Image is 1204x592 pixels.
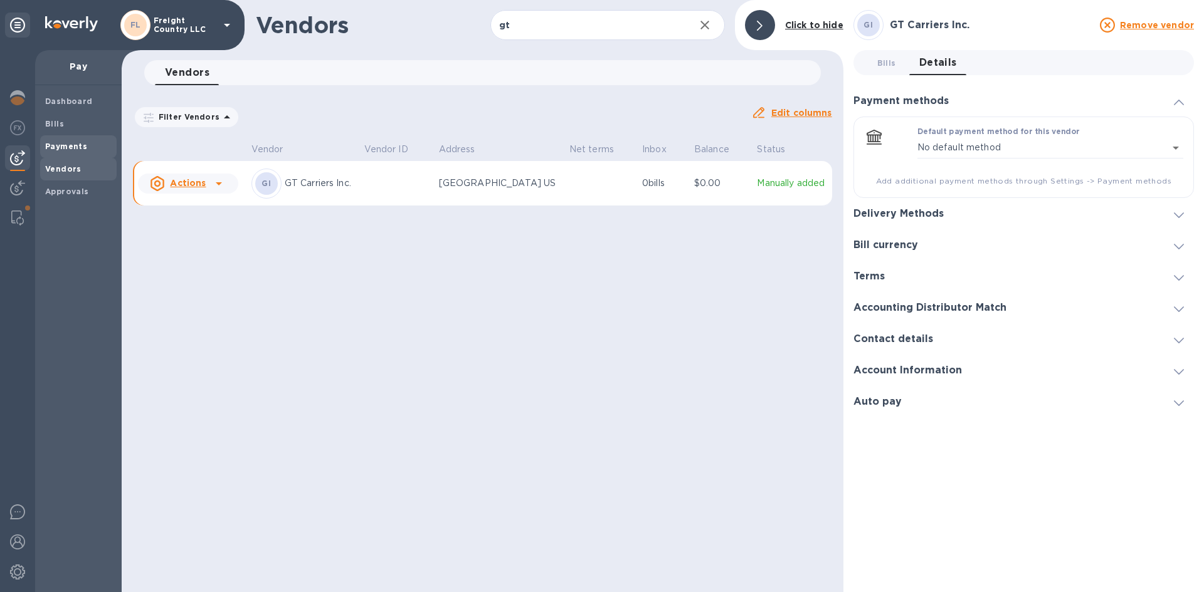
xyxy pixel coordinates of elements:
[285,177,354,190] p: GT Carriers Inc.
[569,143,630,156] span: Net terms
[877,56,896,70] span: Bills
[642,177,684,190] p: 0 bills
[45,142,87,151] b: Payments
[130,20,141,29] b: FL
[853,208,944,220] h3: Delivery Methods
[890,19,1092,31] h3: GT Carriers Inc.
[694,177,747,190] p: $0.00
[165,64,209,81] span: Vendors
[45,96,93,106] b: Dashboard
[45,60,112,73] p: Pay
[917,128,1080,136] label: Default payment method for this vendor
[642,143,667,156] p: Inbox
[853,365,962,376] h3: Account Information
[1120,20,1194,30] u: Remove vendor
[919,54,957,71] span: Details
[642,143,683,156] span: Inbox
[694,143,729,156] p: Balance
[863,20,873,29] b: GI
[439,143,475,156] p: Address
[364,143,425,156] span: Vendor ID
[864,175,1183,187] span: Add additional payment methods through Settings -> Payment methods
[251,143,300,156] span: Vendor
[439,177,559,190] p: [GEOGRAPHIC_DATA] US
[569,143,614,156] p: Net terms
[45,164,82,174] b: Vendors
[853,333,933,345] h3: Contact details
[917,141,1001,154] p: No default method
[364,143,408,156] p: Vendor ID
[853,239,918,251] h3: Bill currency
[853,95,949,107] h3: Payment methods
[45,16,98,31] img: Logo
[853,302,1006,314] h3: Accounting Distributor Match
[261,179,271,188] b: GI
[771,108,832,118] u: Edit columns
[785,20,843,30] b: Click to hide
[439,143,492,156] span: Address
[154,16,216,34] p: Freight Country LLC
[694,143,746,156] span: Balance
[251,143,283,156] p: Vendor
[853,271,885,283] h3: Terms
[917,137,1183,158] div: No default method
[45,119,64,128] b: Bills
[864,127,1183,187] div: Default payment method for this vendorNo default method​Add additional payment methods through Se...
[45,187,89,196] b: Approvals
[154,112,219,122] p: Filter Vendors
[256,12,490,38] h1: Vendors
[853,396,902,408] h3: Auto pay
[5,13,30,38] div: Unpin categories
[10,120,25,135] img: Foreign exchange
[757,143,785,156] p: Status
[170,178,206,188] u: Actions
[757,177,826,190] p: Manually added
